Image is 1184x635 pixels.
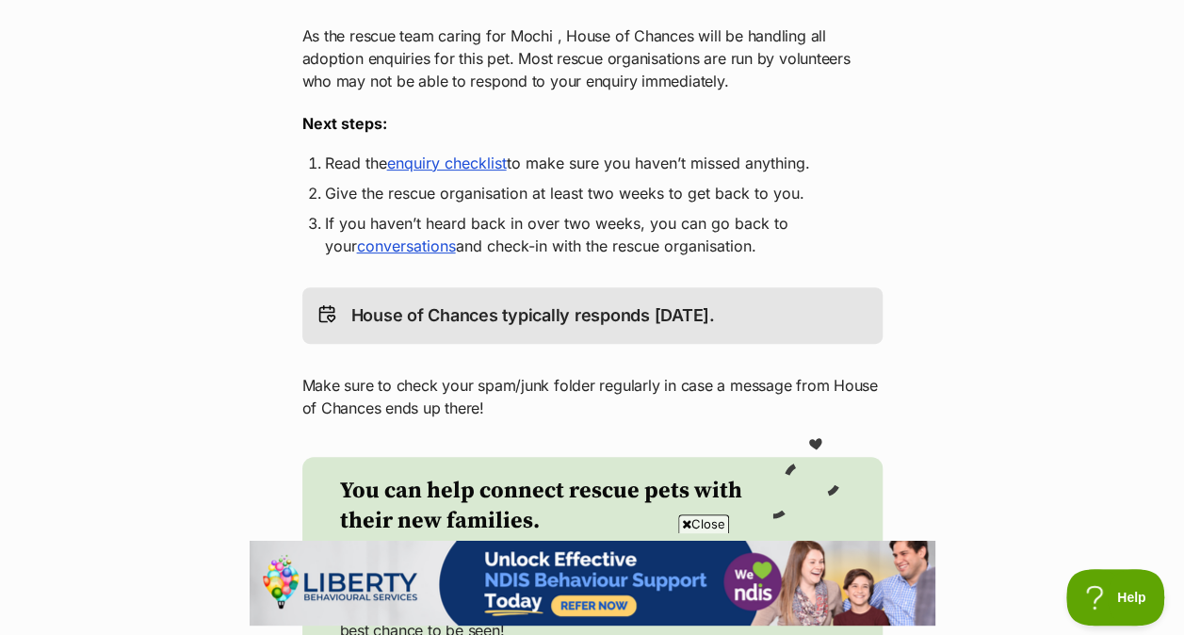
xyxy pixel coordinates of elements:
[302,112,883,135] h3: Next steps:
[302,24,883,92] p: As the rescue team caring for Mochi , House of Chances will be handling all adoption enquiries fo...
[325,152,860,174] li: Read the to make sure you haven’t missed anything.
[357,236,456,255] a: conversations
[340,476,770,536] h2: You can help connect rescue pets with their new families.
[351,302,715,329] p: House of Chances typically responds [DATE].
[1066,569,1165,626] iframe: Help Scout Beacon - Open
[325,212,860,257] li: If you haven’t heard back in over two weeks, you can go back to your and check-in with the rescue...
[325,182,860,204] li: Give the rescue organisation at least two weeks to get back to you.
[250,541,935,626] iframe: Advertisement
[302,374,883,419] p: Make sure to check your spam/junk folder regularly in case a message from House of Chances ends u...
[387,154,507,172] a: enquiry checklist
[678,514,729,533] span: Close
